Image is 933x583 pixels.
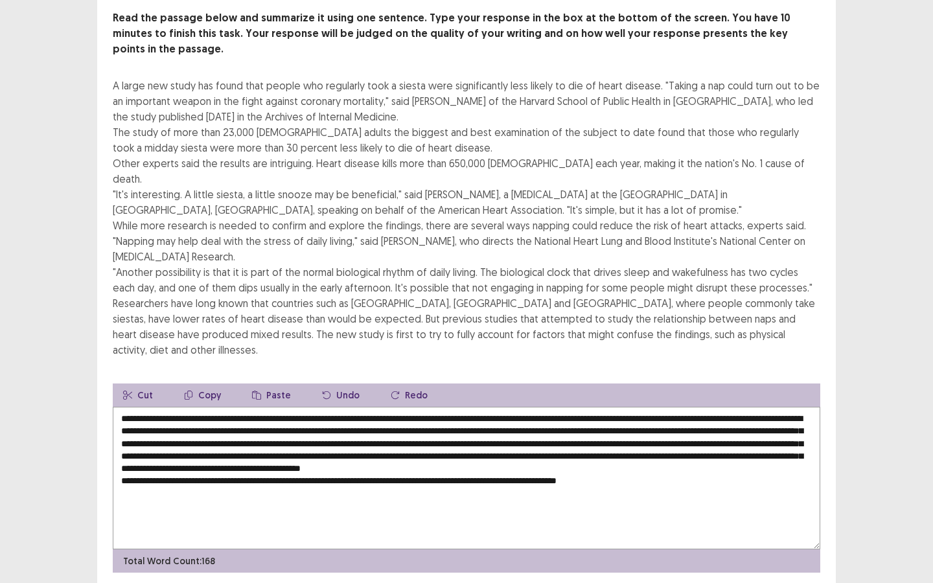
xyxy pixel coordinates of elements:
[113,383,163,407] button: Cut
[242,383,301,407] button: Paste
[312,383,370,407] button: Undo
[123,554,215,568] p: Total Word Count: 168
[113,10,820,57] p: Read the passage below and summarize it using one sentence. Type your response in the box at the ...
[380,383,438,407] button: Redo
[113,78,820,358] div: A large new study has found that people who regularly took a siesta were significantly less likel...
[174,383,231,407] button: Copy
